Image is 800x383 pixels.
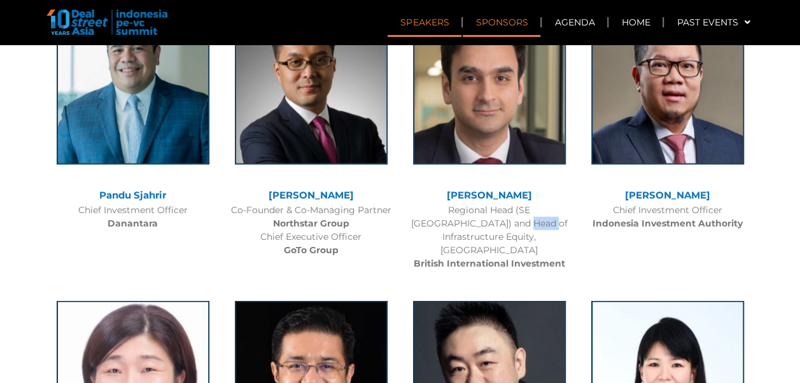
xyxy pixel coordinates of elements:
b: GoTo Group [284,244,339,256]
img: Pandu Sjahrir [57,6,209,165]
img: patrick walujo [235,6,388,165]
a: Speakers [388,8,461,37]
a: [PERSON_NAME] [625,189,710,201]
b: British International Investment [414,258,565,269]
div: Regional Head (SE [GEOGRAPHIC_DATA]) and Head of Infrastructure Equity, [GEOGRAPHIC_DATA] [407,204,572,270]
b: Danantara [108,218,158,229]
div: Chief Investment Officer [50,204,216,230]
a: [PERSON_NAME] [269,189,354,201]
img: Stefanus Ade Hadiwidjaja [591,6,744,165]
img: Rohit-Anand [413,6,566,165]
a: Pandu Sjahrir [99,189,166,201]
a: Sponsors [463,8,540,37]
b: Indonesia Investment Authority [593,218,743,229]
a: Agenda [542,8,607,37]
div: Chief Investment Officer [585,204,750,230]
div: Co-Founder & Co-Managing Partner Chief Executive Officer [228,204,394,257]
a: Home [608,8,663,37]
a: Past Events [664,8,762,37]
b: Northstar Group [273,218,349,229]
a: [PERSON_NAME] [447,189,532,201]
